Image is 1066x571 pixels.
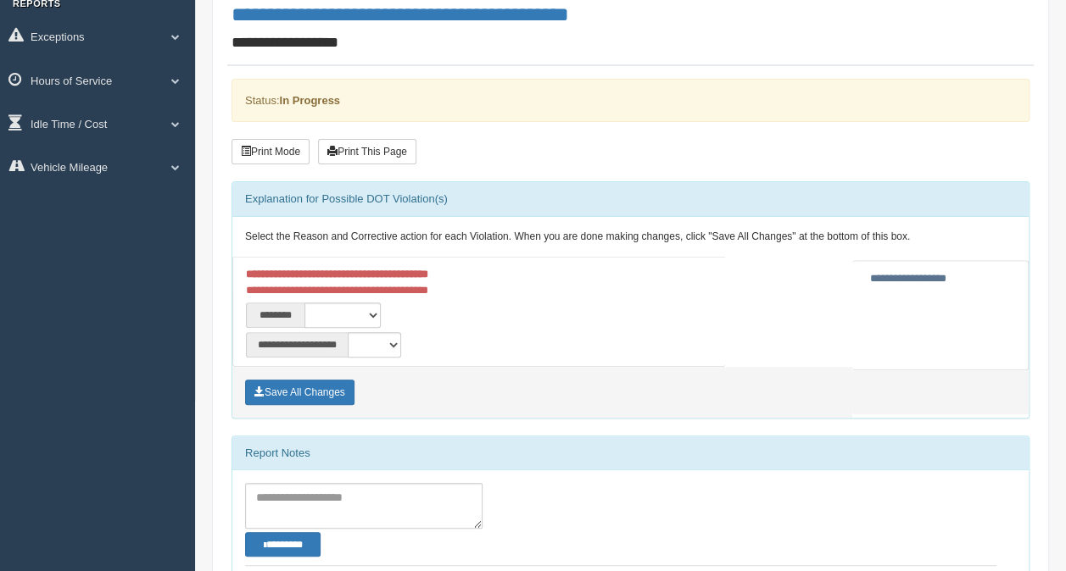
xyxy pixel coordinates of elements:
[279,94,340,107] strong: In Progress
[318,139,416,164] button: Print This Page
[232,139,310,164] button: Print Mode
[232,79,1030,122] div: Status:
[245,532,321,557] button: Change Filter Options
[232,436,1029,470] div: Report Notes
[245,380,354,405] button: Save
[232,217,1029,258] div: Select the Reason and Corrective action for each Violation. When you are done making changes, cli...
[232,182,1029,216] div: Explanation for Possible DOT Violation(s)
